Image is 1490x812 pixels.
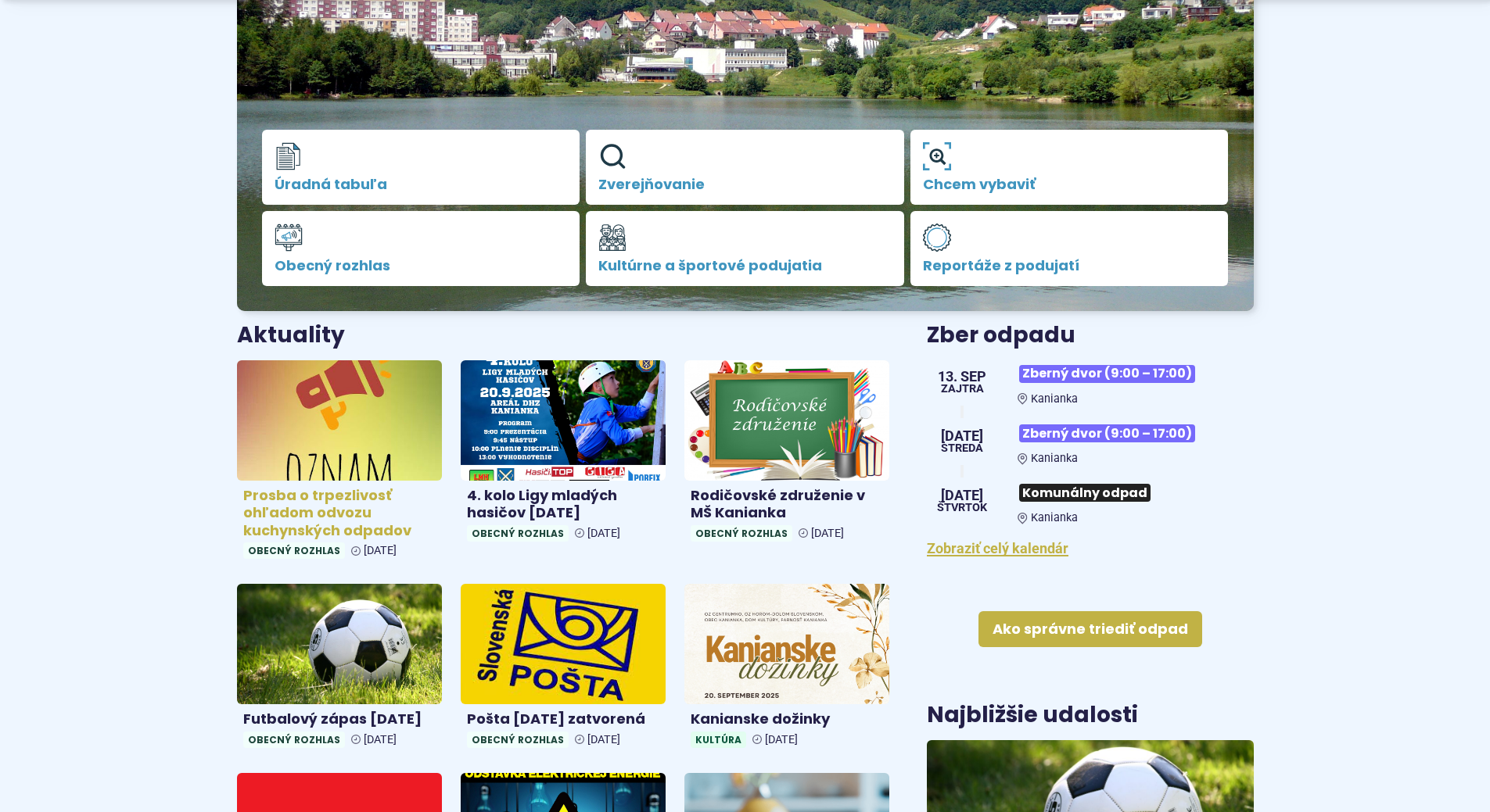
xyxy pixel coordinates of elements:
[923,258,1216,274] span: Reportáže z podujatí
[923,177,1216,192] span: Chcem vybaviť
[237,584,442,753] a: Futbalový zápas [DATE] Obecný rozhlas [DATE]
[586,211,904,286] a: Kultúrne a športové podujatia
[467,487,659,522] h4: 4. kolo Ligy mladých hasičov [DATE]
[927,324,1253,348] h3: Zber odpadu
[691,487,883,522] h4: Rodičovské združenie v MŠ Kanianka
[262,211,580,286] a: Obecný rozhlas
[1019,424,1195,442] span: Zberný dvor (9:00 – 17:00)
[243,487,436,540] h4: Prosba o trpezlivosť ohľadom odvozu kuchynských odpadov
[237,360,442,565] a: Prosba o trpezlivosť ohľadom odvozu kuchynských odpadov Obecný rozhlas [DATE]
[691,710,883,728] h4: Kanianske dožinky
[587,527,620,540] span: [DATE]
[927,478,1253,524] a: Komunálny odpad Kanianka [DATE] štvrtok
[937,503,987,513] span: štvrtok
[275,258,568,274] span: Obecný rozhlas
[1019,365,1195,383] span: Zberný dvor (9:00 – 17:00)
[765,733,798,746] span: [DATE]
[586,130,904,205] a: Zverejňovanie
[467,710,659,728] h4: Pošta [DATE] zatvorená
[978,611,1202,647] a: Ako správne triediť odpad
[927,540,1068,556] a: Zobraziť celý kalendár
[938,370,986,384] span: 13. sep
[262,130,580,205] a: Úradná tabuľa
[684,584,889,753] a: Kanianske dožinky Kultúra [DATE]
[927,418,1253,465] a: Zberný dvor (9:00 – 17:00) Kanianka [DATE] streda
[1031,452,1078,465] span: Kanianka
[243,732,345,748] span: Obecný rozhlas
[938,384,986,395] span: Zajtra
[927,703,1138,728] h3: Najbližšie udalosti
[461,584,666,753] a: Pošta [DATE] zatvorená Obecný rozhlas [DATE]
[243,710,436,728] h4: Futbalový zápas [DATE]
[684,360,889,548] a: Rodičovské združenie v MŠ Kanianka Obecný rozhlas [DATE]
[941,443,983,454] span: streda
[461,360,666,548] a: 4. kolo Ligy mladých hasičov [DATE] Obecný rozhlas [DATE]
[587,733,620,746] span: [DATE]
[467,732,569,748] span: Obecný rozhlas
[691,525,792,542] span: Obecný rozhlas
[364,733,397,746] span: [DATE]
[275,177,568,192] span: Úradná tabuľa
[910,130,1229,205] a: Chcem vybaviť
[910,211,1229,286] a: Reportáže z podujatí
[811,527,844,540] span: [DATE]
[941,429,983,443] span: [DATE]
[237,324,345,348] h3: Aktuality
[467,525,569,542] span: Obecný rozhlas
[1019,484,1151,502] span: Komunálny odpad
[1031,392,1078,406] span: Kanianka
[937,488,987,503] span: [DATE]
[243,542,345,559] span: Obecný rozhlas
[598,258,892,274] span: Kultúrne a športové podujatia
[598,177,892,192] span: Zverejňovanie
[691,732,746,748] span: Kultúra
[927,359,1253,406] a: Zberný dvor (9:00 – 17:00) Kanianka 13. sep Zajtra
[1031,511,1078,524] span: Kanianka
[364,544,397,557] span: [DATE]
